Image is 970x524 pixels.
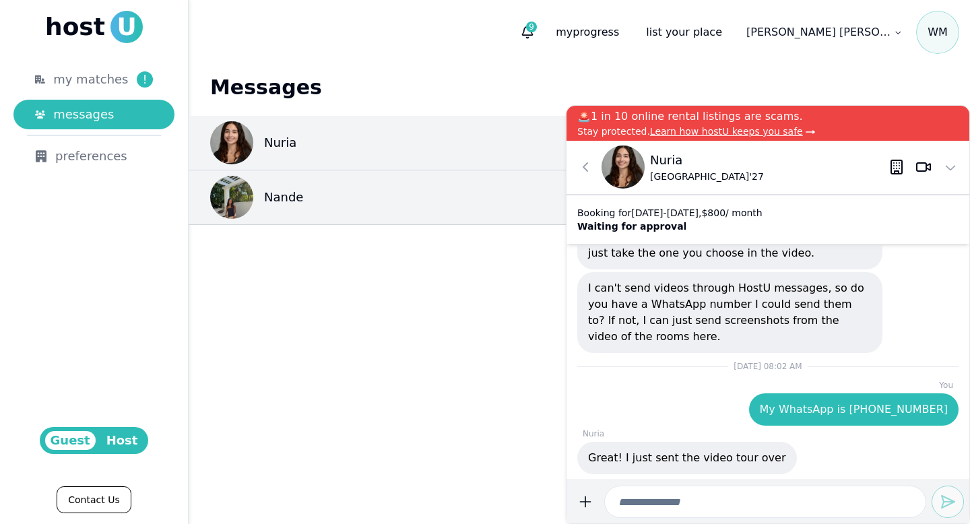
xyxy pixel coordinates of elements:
[577,108,959,125] p: 🚨1 in 10 online rental listings are scams.
[760,401,948,418] p: My WhatsApp is [PHONE_NUMBER]
[13,65,174,94] a: my matches!
[667,207,699,218] span: [DATE]
[588,450,786,466] p: Great! I just sent the video tour over
[577,380,959,391] p: You
[635,19,733,46] a: list your place
[588,280,872,345] p: I can't send videos through HostU messages, so do you have a WhatsApp number I could send them to...
[556,26,573,38] span: my
[210,121,253,164] img: Nuria Rodriguez avatar
[13,141,174,171] a: preferences
[13,100,174,129] a: messages
[264,188,303,207] p: Nande
[746,24,891,40] p: [PERSON_NAME] [PERSON_NAME]
[101,431,143,450] span: Host
[137,71,153,88] span: !
[577,428,959,439] p: Nuria
[45,13,105,40] span: host
[916,11,959,54] a: WM
[602,145,645,189] img: Nuria Rodriguez avatar
[577,125,959,138] p: Stay protected.
[650,170,764,183] p: [GEOGRAPHIC_DATA] ' 27
[110,11,143,43] span: U
[545,19,630,46] p: progress
[734,362,802,371] span: [DATE] 08:02 AM
[526,22,537,32] span: 9
[738,19,911,46] a: [PERSON_NAME] [PERSON_NAME]
[210,75,948,100] h1: Messages
[650,126,803,137] span: Learn how hostU keeps you safe
[57,486,131,513] a: Contact Us
[631,207,663,218] span: [DATE]
[45,431,96,450] span: Guest
[264,133,296,152] p: Nuria
[53,105,114,124] span: messages
[577,206,763,220] p: Booking for - , $ 800 / month
[515,20,540,44] button: 9
[45,11,143,43] a: hostU
[35,147,153,166] div: preferences
[916,11,959,54] span: W M
[210,176,253,219] img: Nande Bond avatar
[53,70,128,89] span: my matches
[650,151,764,170] p: Nuria
[577,220,763,233] p: Waiting for approval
